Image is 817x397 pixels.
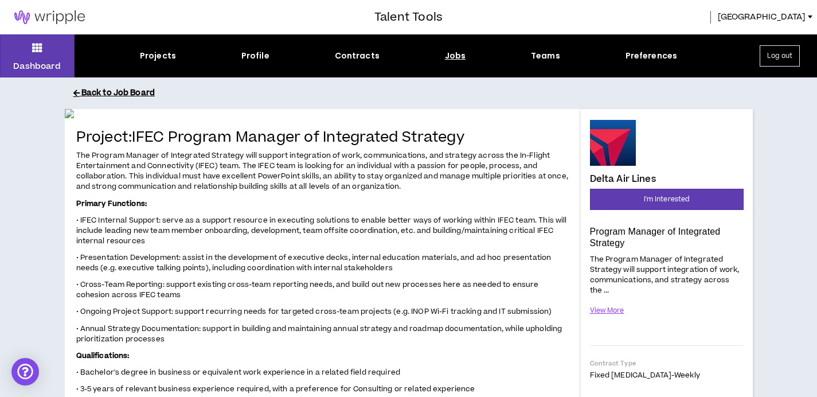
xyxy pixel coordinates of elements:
h4: Project: IFEC Program Manager of Integrated Strategy [76,130,569,146]
h4: Delta Air Lines [590,174,656,184]
img: If5NRre97O0EyGp9LF2GTzGWhqxOdcSwmBf3ATVg.jpg [65,109,581,118]
span: • Bachelor's degree in business or equivalent work experience in a related field required [76,367,400,377]
div: Projects [140,50,176,62]
button: View More [590,301,624,321]
button: Back to Job Board [73,83,761,103]
div: Preferences [626,50,678,62]
span: • Presentation Development: assist in the development of executive decks, internal education mate... [76,252,552,273]
button: Log out [760,45,800,67]
div: Contracts [335,50,380,62]
div: Open Intercom Messenger [11,358,39,386]
span: [GEOGRAPHIC_DATA] [718,11,806,24]
span: • Ongoing Project Support: support recurring needs for targeted cross-team projects (e.g. INOP Wi... [76,306,552,317]
strong: Primary Functions: [76,198,147,209]
span: • Annual Strategy Documentation: support in building and maintaining annual strategy and roadmap ... [76,324,562,344]
h3: Talent Tools [374,9,443,26]
strong: Qualifications: [76,351,130,361]
p: Dashboard [13,60,61,72]
p: Contract Type [590,359,744,368]
p: The Program Manager of Integrated Strategy will support integration of work, communications, and ... [590,253,744,296]
span: • 3-5 years of relevant business experience required, with a preference for Consulting or related... [76,384,475,394]
span: Fixed [MEDICAL_DATA] - weekly [590,370,700,380]
div: Profile [241,50,269,62]
span: The Program Manager of Integrated Strategy will support integration of work, communications, and ... [76,150,568,192]
button: I'm Interested [590,189,744,210]
div: Teams [531,50,560,62]
span: • IFEC Internal Support: serve as a support resource in executing solutions to enable better ways... [76,215,567,246]
p: Program Manager of Integrated Strategy [590,226,744,249]
span: • Cross-Team Reporting: support existing cross-team reporting needs, and build out new processes ... [76,279,539,300]
span: I'm Interested [644,194,690,205]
